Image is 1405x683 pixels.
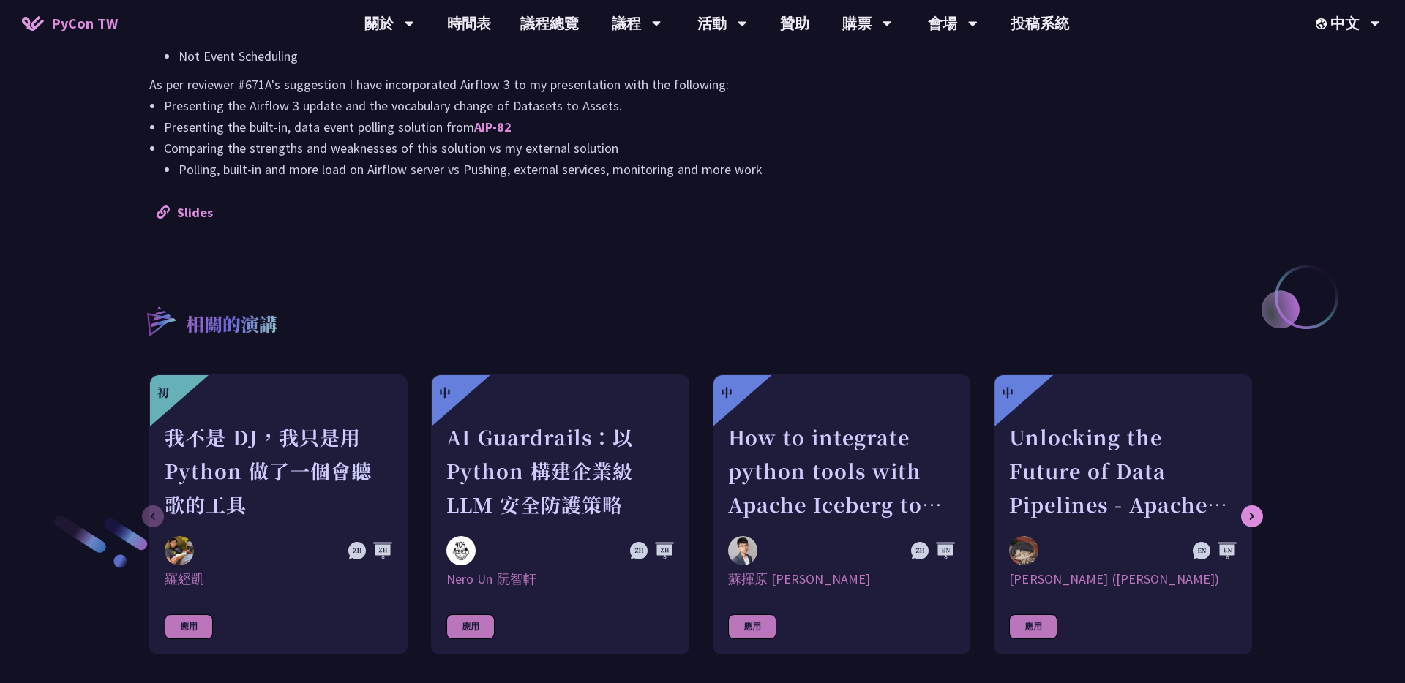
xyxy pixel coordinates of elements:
[474,118,512,135] a: AIP-82
[446,536,476,565] img: Nero Un 阮智軒
[7,5,132,42] a: PyCon TW
[165,536,194,565] img: 羅經凱
[446,420,674,521] div: AI Guardrails：以 Python 構建企業級 LLM 安全防護策略
[431,374,689,654] a: 中 AI Guardrails：以 Python 構建企業級 LLM 安全防護策略 Nero Un 阮智軒 Nero Un 阮智軒 應用
[157,204,213,221] a: Slides
[1009,614,1057,639] div: 應用
[125,285,196,356] img: r3.8d01567.svg
[713,374,971,654] a: 中 How to integrate python tools with Apache Iceberg to build ETLT pipeline on Shift-Left Architec...
[728,570,956,588] div: 蘇揮原 [PERSON_NAME]
[446,614,495,639] div: 應用
[994,374,1252,654] a: 中 Unlocking the Future of Data Pipelines - Apache Airflow 3 李唯 (Wei Lee) [PERSON_NAME] ([PERSON_N...
[164,137,1256,180] li: Comparing the strengths and weaknesses of this solution vs my external solution
[164,116,1256,137] li: Presenting the built-in, data event polling solution from
[728,420,956,521] div: How to integrate python tools with Apache Iceberg to build ETLT pipeline on Shift-Left Architecture
[1002,384,1014,401] div: 中
[186,311,277,340] p: 相關的演講
[1009,420,1237,521] div: Unlocking the Future of Data Pipelines - Apache Airflow 3
[165,570,392,588] div: 羅經凱
[1009,570,1237,588] div: [PERSON_NAME] ([PERSON_NAME])
[22,16,44,31] img: Home icon of PyCon TW 2025
[721,384,733,401] div: 中
[149,374,408,654] a: 初 我不是 DJ，我只是用 Python 做了一個會聽歌的工具 羅經凱 羅經凱 應用
[728,536,757,565] img: 蘇揮原 Mars Su
[1009,536,1038,565] img: 李唯 (Wei Lee)
[165,614,213,639] div: 應用
[1316,18,1330,29] img: Locale Icon
[179,45,1256,67] li: Not Event Scheduling
[51,12,118,34] span: PyCon TW
[446,570,674,588] div: Nero Un 阮智軒
[728,614,776,639] div: 應用
[157,384,169,401] div: 初
[179,159,1256,180] li: Polling, built-in and more load on Airflow server vs Pushing, external services, monitoring and m...
[164,95,1256,116] li: Presenting the Airflow 3 update and the vocabulary change of Datasets to Assets.
[165,420,392,521] div: 我不是 DJ，我只是用 Python 做了一個會聽歌的工具
[439,384,451,401] div: 中
[149,74,1256,95] p: As per reviewer #671A's suggestion I have incorporated Airflow 3 to my presentation with the foll...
